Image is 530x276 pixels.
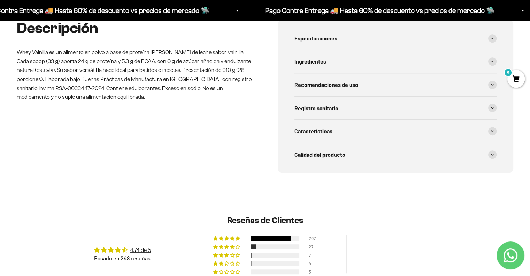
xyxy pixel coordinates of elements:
summary: Características [294,120,497,143]
span: Ingredientes [294,57,326,66]
span: Calidad del producto [294,150,345,159]
div: 27 [309,244,317,249]
p: Pago Contra Entrega 🚚 Hasta 60% de descuento vs precios de mercado 🛸 [265,5,495,16]
div: 7 [309,253,317,258]
div: 3 [309,269,317,274]
summary: Calidad del producto [294,143,497,166]
div: La confirmación de la pureza de los ingredientes. [8,82,144,100]
div: 2% (4) reviews with 2 star rating [213,261,241,266]
h2: Descripción [17,20,253,37]
div: Más detalles sobre la fecha exacta de entrega. [8,54,144,66]
summary: Especificaciones [294,27,497,50]
p: Whey Vainilla es un alimento en polvo a base de proteína [PERSON_NAME] de leche sabor vainilla. C... [17,48,253,102]
span: Recomendaciones de uso [294,80,358,89]
span: Registro sanitario [294,104,338,113]
summary: Recomendaciones de uso [294,73,497,96]
summary: Ingredientes [294,50,497,73]
div: Average rating is 4.74 stars [94,246,151,254]
button: Enviar [113,104,144,116]
div: 83% (207) reviews with 5 star rating [213,236,241,241]
summary: Registro sanitario [294,97,497,120]
div: 11% (27) reviews with 4 star rating [213,244,241,249]
span: Características [294,127,332,136]
div: Un mensaje de garantía de satisfacción visible. [8,68,144,80]
a: 0 [507,76,525,83]
div: 4 [309,261,317,266]
h2: Reseñas de Clientes [62,215,469,226]
div: 3% (7) reviews with 3 star rating [213,253,241,258]
span: Especificaciones [294,34,337,43]
a: 4.74 de 5 [130,247,151,253]
div: 1% (3) reviews with 1 star rating [213,269,241,274]
div: 207 [309,236,317,241]
div: Basado en 248 reseñas [94,254,151,262]
p: ¿Qué te daría la seguridad final para añadir este producto a tu carrito? [8,11,144,27]
div: Un aval de expertos o estudios clínicos en la página. [8,33,144,52]
span: Enviar [114,104,144,116]
mark: 0 [504,68,512,77]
